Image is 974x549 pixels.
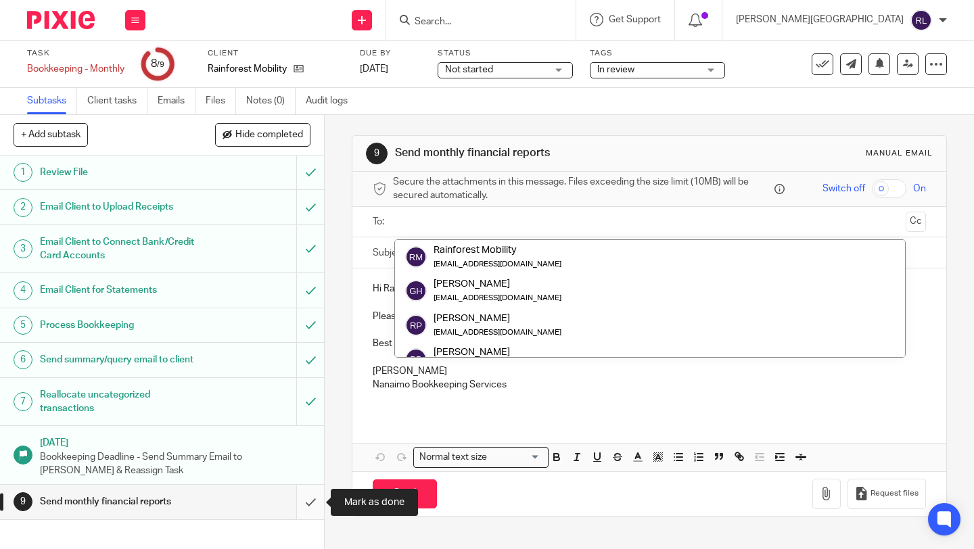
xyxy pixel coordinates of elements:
a: Subtasks [27,88,77,114]
h1: Email Client to Upload Receipts [40,197,202,217]
p: Please see attached for your financials for last month, let us know if you have any questions or ... [373,310,926,323]
div: Rainforest Mobility [434,243,561,257]
img: svg%3E [405,280,427,302]
h1: Email Client to Connect Bank/Credit Card Accounts [40,232,202,266]
button: Cc [906,212,926,232]
input: Search [413,16,535,28]
div: 6 [14,350,32,369]
span: [DATE] [360,64,388,74]
h1: Send monthly financial reports [395,146,678,160]
h1: Send monthly financial reports [40,492,202,512]
label: Task [27,48,124,59]
div: 8 [151,56,164,72]
h1: Reallocate uncategorized transactions [40,385,202,419]
a: Emails [158,88,195,114]
div: 5 [14,316,32,335]
a: Files [206,88,236,114]
input: Search for option [492,450,540,464]
span: In review [597,65,634,74]
p: Nanaimo Bookkeeping Services [373,378,926,391]
p: Bookkeeping Deadline - Send Summary Email to [PERSON_NAME] & Reassign Task [40,450,310,478]
img: svg%3E [405,348,427,370]
div: 9 [366,143,388,164]
div: [PERSON_NAME] [434,277,561,291]
span: Hide completed [235,130,303,141]
div: Bookkeeping - Monthly [27,62,124,76]
p: [PERSON_NAME] [373,364,926,378]
div: 3 [14,239,32,258]
a: Client tasks [87,88,147,114]
img: svg%3E [910,9,932,31]
div: 4 [14,281,32,300]
span: Request files [871,488,919,499]
label: Tags [590,48,725,59]
small: /9 [157,61,164,68]
h1: Send summary/query email to client [40,350,202,370]
small: [EMAIL_ADDRESS][DOMAIN_NAME] [434,260,561,268]
div: 2 [14,198,32,217]
div: 7 [14,392,32,411]
small: [EMAIL_ADDRESS][DOMAIN_NAME] [434,294,561,302]
img: Pixie [27,11,95,29]
div: [PERSON_NAME] [434,345,622,359]
div: [PERSON_NAME] [434,311,561,325]
p: Hi Rainforest Mobility [373,282,926,295]
p: Rainforest Mobility [208,62,287,76]
span: Switch off [822,182,865,195]
span: On [913,182,926,195]
p: Best Regards, [373,337,926,350]
a: Audit logs [306,88,358,114]
span: Secure the attachments in this message. Files exceeding the size limit (10MB) will be secured aut... [393,175,771,203]
h1: Process Bookkeeping [40,315,202,335]
small: [EMAIL_ADDRESS][DOMAIN_NAME] [434,329,561,336]
div: Search for option [413,447,549,468]
button: + Add subtask [14,123,88,146]
span: Not started [445,65,493,74]
label: Client [208,48,343,59]
h1: Email Client for Statements [40,280,202,300]
label: Status [438,48,573,59]
span: Normal text size [417,450,490,464]
div: 9 [14,492,32,511]
span: Get Support [609,15,661,24]
button: Request files [848,479,926,509]
label: To: [373,215,388,229]
img: svg%3E [405,246,427,268]
input: Send [373,479,437,508]
label: Subject: [373,246,408,260]
div: 1 [14,163,32,182]
p: [PERSON_NAME][GEOGRAPHIC_DATA] [736,13,904,26]
h1: [DATE] [40,433,310,450]
h1: Review File [40,162,202,183]
label: Due by [360,48,421,59]
a: Notes (0) [246,88,296,114]
button: Hide completed [215,123,310,146]
div: Manual email [866,148,933,159]
img: svg%3E [405,314,427,336]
